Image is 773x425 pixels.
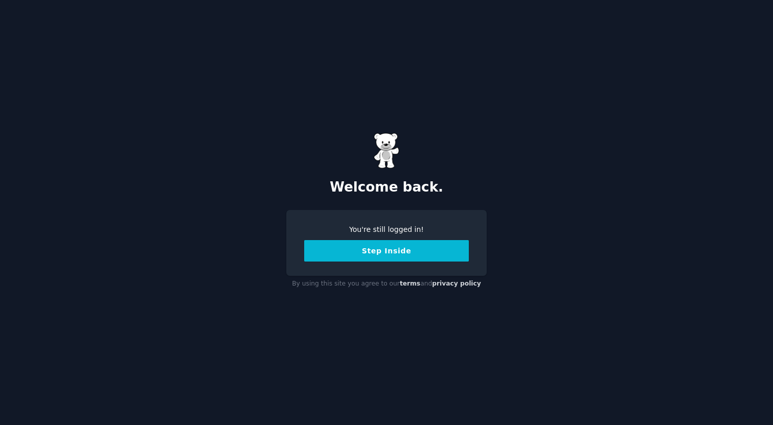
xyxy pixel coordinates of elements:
a: privacy policy [432,280,481,287]
img: Gummy Bear [374,133,399,169]
a: terms [400,280,420,287]
button: Step Inside [304,240,469,262]
div: By using this site you agree to our and [286,276,487,292]
a: Step Inside [304,247,469,255]
h2: Welcome back. [286,179,487,196]
div: You're still logged in! [304,224,469,235]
